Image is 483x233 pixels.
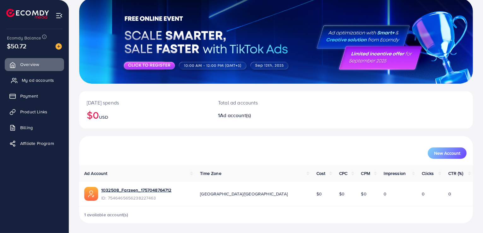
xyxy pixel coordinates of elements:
span: $50.72 [7,41,27,51]
p: Total ad accounts [218,99,301,106]
span: Product Links [20,109,47,115]
span: 1 available account(s) [84,212,128,218]
img: logo [6,9,49,19]
span: $0 [339,191,345,197]
span: Impression [384,170,406,176]
span: ID: 7546465656238227463 [101,195,172,201]
iframe: Chat [456,205,478,228]
span: $0 [361,191,367,197]
span: Cost [316,170,326,176]
span: Affiliate Program [20,140,54,146]
img: ic-ads-acc.e4c84228.svg [84,187,98,201]
span: CTR (%) [448,170,463,176]
span: Ad Account [84,170,108,176]
span: CPM [361,170,370,176]
span: 0 [384,191,387,197]
button: New Account [428,147,467,159]
img: image [56,43,62,50]
span: CPC [339,170,347,176]
span: Time Zone [200,170,221,176]
p: [DATE] spends [87,99,203,106]
img: menu [56,12,63,19]
span: My ad accounts [22,77,54,83]
span: Ecomdy Balance [7,35,41,41]
span: Clicks [422,170,434,176]
span: Billing [20,124,33,131]
a: Affiliate Program [5,137,64,150]
a: Overview [5,58,64,71]
span: Payment [20,93,38,99]
span: 0 [422,191,425,197]
span: New Account [434,151,460,155]
a: Billing [5,121,64,134]
a: Payment [5,90,64,102]
span: $0 [316,191,322,197]
span: [GEOGRAPHIC_DATA]/[GEOGRAPHIC_DATA] [200,191,288,197]
a: Product Links [5,105,64,118]
h2: 1 [218,112,301,118]
span: Ad account(s) [220,112,251,119]
span: 0 [448,191,451,197]
span: USD [99,114,108,120]
span: Overview [20,61,39,68]
a: 1032508_Farzeen_1757048764712 [101,187,172,193]
a: My ad accounts [5,74,64,87]
h2: $0 [87,109,203,121]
